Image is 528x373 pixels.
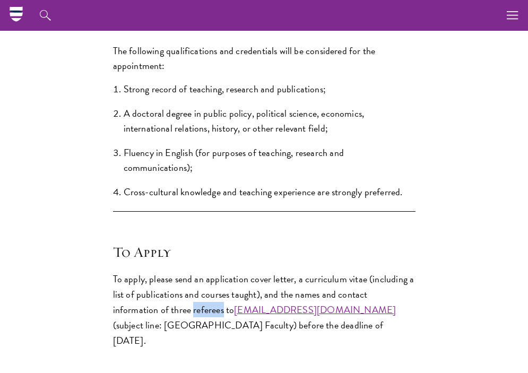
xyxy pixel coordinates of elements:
h4: To Apply [113,244,416,261]
li: Strong record of teaching, research and publications; [124,82,416,97]
p: To apply, please send an application cover letter, a curriculum vitae (including a list of public... [113,271,416,348]
li: Cross-cultural knowledge and teaching experience are strongly preferred. [124,185,416,199]
a: [EMAIL_ADDRESS][DOMAIN_NAME] [234,302,396,317]
li: Fluency in English (for purposes of teaching, research and communications); [124,145,416,175]
p: The following qualifications and credentials will be considered for the appointment: [113,44,416,73]
li: A doctoral degree in public policy, political science, economics, international relations, histor... [124,106,416,136]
